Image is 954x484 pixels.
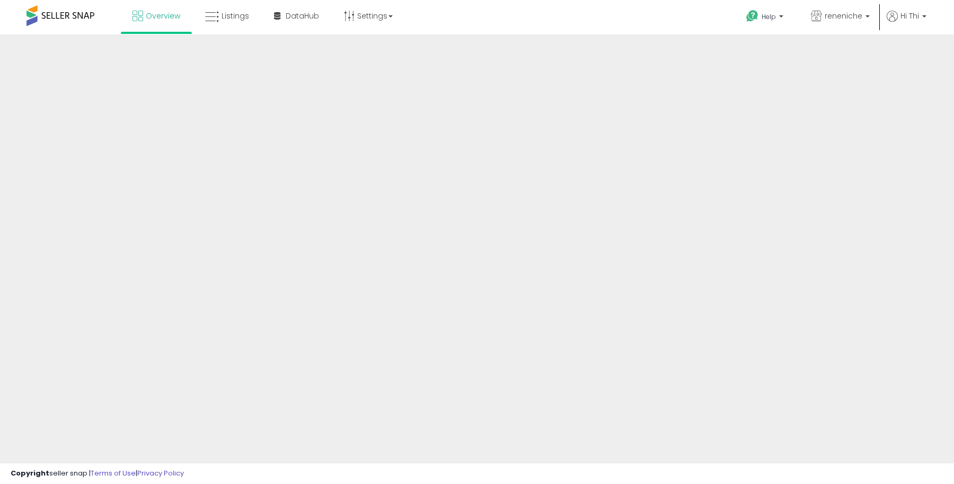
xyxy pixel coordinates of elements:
[91,468,136,478] a: Terms of Use
[825,11,862,21] span: reneniche
[900,11,919,21] span: Hi Thi
[738,2,794,34] a: Help
[11,469,184,479] div: seller snap | |
[746,10,759,23] i: Get Help
[762,12,776,21] span: Help
[887,11,926,34] a: Hi Thi
[137,468,184,478] a: Privacy Policy
[146,11,180,21] span: Overview
[286,11,319,21] span: DataHub
[11,468,49,478] strong: Copyright
[222,11,249,21] span: Listings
